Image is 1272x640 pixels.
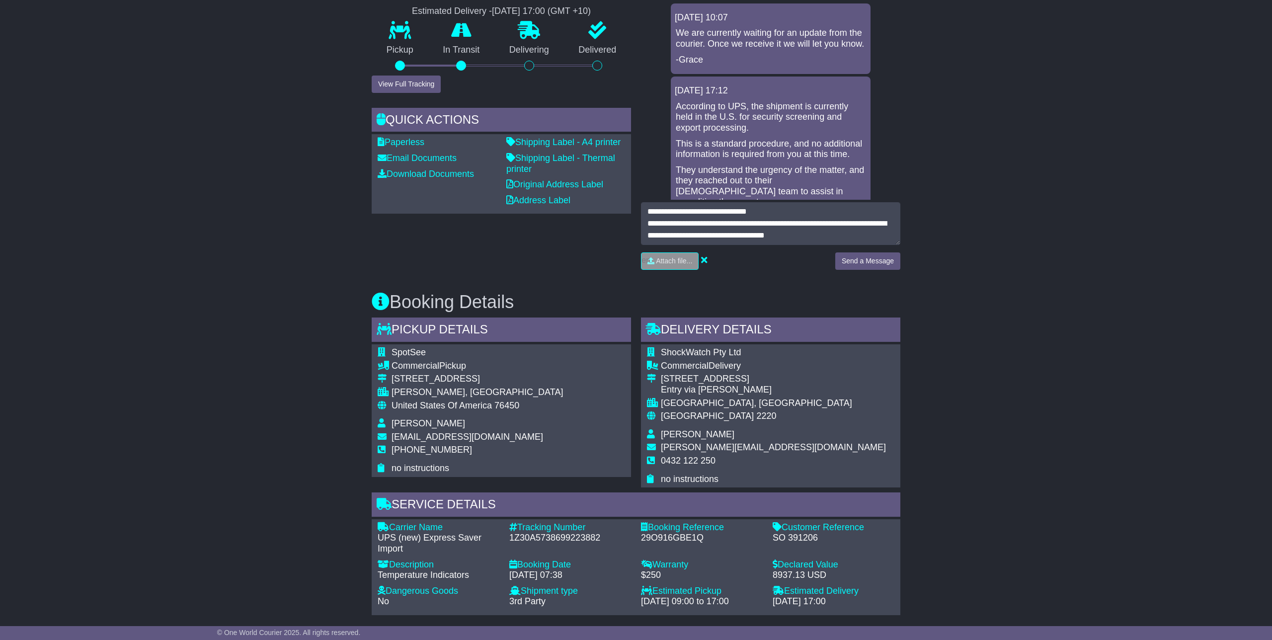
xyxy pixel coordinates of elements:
a: Original Address Label [506,179,603,189]
h3: Booking Details [372,292,900,312]
p: They understand the urgency of the matter, and they reached out to their [DEMOGRAPHIC_DATA] team ... [676,165,866,208]
span: Commercial [392,361,439,371]
div: Entry via [PERSON_NAME] [661,385,886,396]
div: Estimated Delivery [773,586,894,597]
div: Customer Reference [773,522,894,533]
a: Paperless [378,137,424,147]
button: View Full Tracking [372,76,441,93]
div: [PERSON_NAME], [GEOGRAPHIC_DATA] [392,387,563,398]
div: SO 391206 [773,533,894,544]
a: Email Documents [378,153,457,163]
span: No [378,596,389,606]
p: Pickup [372,45,428,56]
div: 29O916GBE1Q [641,533,763,544]
p: Delivering [494,45,564,56]
div: [DATE] 17:00 [773,596,894,607]
div: [DATE] 09:00 to 17:00 [641,596,763,607]
div: [GEOGRAPHIC_DATA], [GEOGRAPHIC_DATA] [661,398,886,409]
span: 0432 122 250 [661,456,715,466]
div: Estimated Pickup [641,586,763,597]
div: [DATE] 17:12 [675,85,867,96]
span: 3rd Party [509,596,546,606]
div: [STREET_ADDRESS] [392,374,563,385]
div: Delivery [661,361,886,372]
a: Address Label [506,195,570,205]
div: 1Z30A5738699223882 [509,533,631,544]
div: [DATE] 10:07 [675,12,867,23]
a: Shipping Label - A4 printer [506,137,621,147]
div: Warranty [641,560,763,570]
p: -Grace [676,55,866,66]
p: This is a standard procedure, and no additional information is required from you at this time. [676,139,866,160]
div: Tracking Number [509,522,631,533]
span: © One World Courier 2025. All rights reserved. [217,629,361,637]
button: Send a Message [835,252,900,270]
div: Service Details [372,492,900,519]
a: Shipping Label - Thermal printer [506,153,615,174]
div: 8937.13 USD [773,570,894,581]
span: no instructions [661,474,718,484]
div: Estimated Delivery - [372,6,631,17]
div: Shipment type [509,586,631,597]
span: 76450 [494,400,519,410]
div: Dangerous Goods [378,586,499,597]
div: Declared Value [773,560,894,570]
span: [PERSON_NAME][EMAIL_ADDRESS][DOMAIN_NAME] [661,442,886,452]
span: no instructions [392,463,449,473]
p: Delivered [564,45,632,56]
span: Commercial [661,361,709,371]
span: [PERSON_NAME] [392,418,465,428]
div: Carrier Name [378,522,499,533]
div: Pickup [392,361,563,372]
span: [GEOGRAPHIC_DATA] [661,411,754,421]
a: Download Documents [378,169,474,179]
div: [DATE] 07:38 [509,570,631,581]
div: $250 [641,570,763,581]
span: [EMAIL_ADDRESS][DOMAIN_NAME] [392,432,543,442]
span: SpotSee [392,347,426,357]
div: [DATE] 17:00 (GMT +10) [492,6,591,17]
div: UPS (new) Express Saver Import [378,533,499,554]
div: Pickup Details [372,318,631,344]
div: Temperature Indicators [378,570,499,581]
p: In Transit [428,45,495,56]
div: Booking Reference [641,522,763,533]
div: Booking Date [509,560,631,570]
span: ShockWatch Pty Ltd [661,347,741,357]
p: According to UPS, the shipment is currently held in the U.S. for security screening and export pr... [676,101,866,134]
div: Quick Actions [372,108,631,135]
span: [PERSON_NAME] [661,429,734,439]
span: [PHONE_NUMBER] [392,445,472,455]
div: Delivery Details [641,318,900,344]
div: Description [378,560,499,570]
span: United States Of America [392,400,492,410]
p: We are currently waiting for an update from the courier. Once we receive it we will let you know. [676,28,866,49]
span: 2220 [756,411,776,421]
div: [STREET_ADDRESS] [661,374,886,385]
